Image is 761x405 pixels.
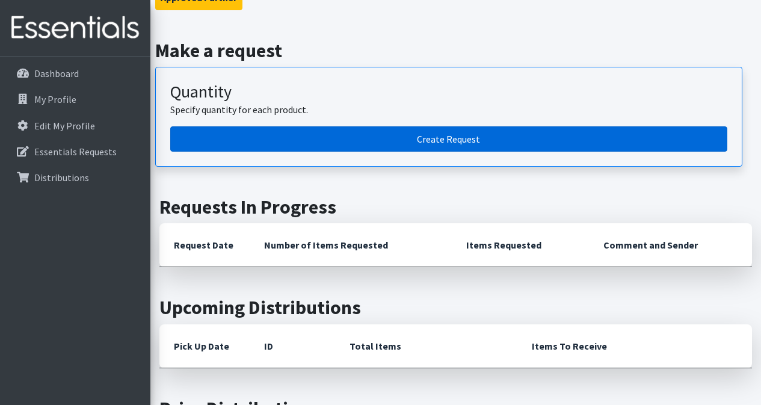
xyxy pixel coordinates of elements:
[159,296,752,319] h2: Upcoming Distributions
[335,324,517,368] th: Total Items
[34,67,79,79] p: Dashboard
[170,82,727,102] h3: Quantity
[159,223,250,267] th: Request Date
[5,61,146,85] a: Dashboard
[250,223,452,267] th: Number of Items Requested
[517,324,752,368] th: Items To Receive
[589,223,752,267] th: Comment and Sender
[34,172,89,184] p: Distributions
[159,324,250,368] th: Pick Up Date
[34,120,95,132] p: Edit My Profile
[5,140,146,164] a: Essentials Requests
[5,87,146,111] a: My Profile
[170,126,727,152] a: Create a request by quantity
[5,114,146,138] a: Edit My Profile
[34,146,117,158] p: Essentials Requests
[452,223,590,267] th: Items Requested
[159,196,752,218] h2: Requests In Progress
[5,8,146,48] img: HumanEssentials
[250,324,335,368] th: ID
[155,39,757,62] h2: Make a request
[34,93,76,105] p: My Profile
[170,102,727,117] p: Specify quantity for each product.
[5,165,146,190] a: Distributions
